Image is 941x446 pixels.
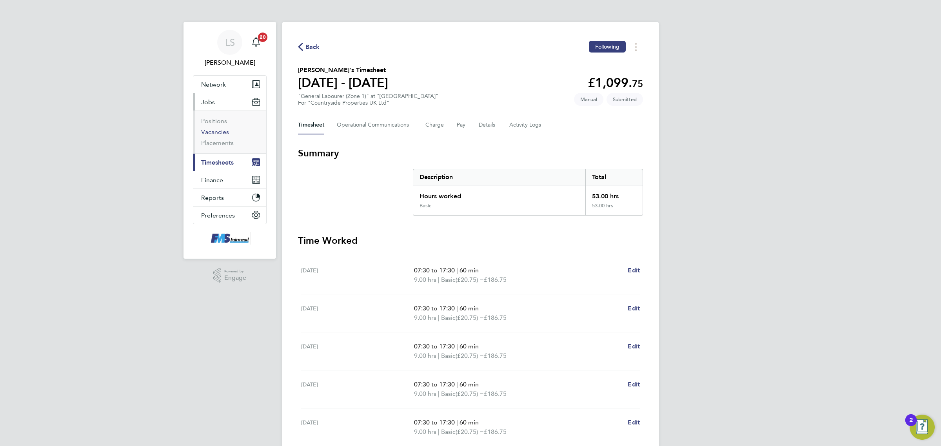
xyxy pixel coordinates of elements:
[414,352,436,359] span: 9.00 hrs
[298,75,388,91] h1: [DATE] - [DATE]
[193,207,266,224] button: Preferences
[201,98,215,106] span: Jobs
[460,305,479,312] span: 60 min
[460,343,479,350] span: 60 min
[438,314,440,321] span: |
[574,93,603,106] span: This timesheet was manually created.
[193,111,266,153] div: Jobs
[183,22,276,259] nav: Main navigation
[585,203,643,215] div: 53.00 hrs
[457,116,466,134] button: Pay
[456,419,458,426] span: |
[456,390,484,397] span: (£20.75) =
[441,275,456,285] span: Basic
[301,304,414,323] div: [DATE]
[456,267,458,274] span: |
[413,185,585,203] div: Hours worked
[414,419,455,426] span: 07:30 to 17:30
[298,65,388,75] h2: [PERSON_NAME]'s Timesheet
[201,139,234,147] a: Placements
[632,78,643,89] span: 75
[460,267,479,274] span: 60 min
[414,343,455,350] span: 07:30 to 17:30
[193,189,266,206] button: Reports
[456,314,484,321] span: (£20.75) =
[484,390,507,397] span: £186.75
[441,313,456,323] span: Basic
[209,232,251,245] img: f-mead-logo-retina.png
[438,352,440,359] span: |
[456,352,484,359] span: (£20.75) =
[298,234,643,247] h3: Time Worked
[509,116,542,134] button: Activity Logs
[425,116,444,134] button: Charge
[607,93,643,106] span: This timesheet is Submitted.
[628,380,640,389] a: Edit
[414,276,436,283] span: 9.00 hrs
[201,194,224,201] span: Reports
[484,276,507,283] span: £186.75
[585,169,643,185] div: Total
[588,75,643,90] app-decimal: £1,099.
[414,381,455,388] span: 07:30 to 17:30
[193,171,266,189] button: Finance
[298,93,438,106] div: "General Labourer (Zone 1)" at "[GEOGRAPHIC_DATA]"
[456,343,458,350] span: |
[589,41,626,53] button: Following
[479,116,497,134] button: Details
[438,390,440,397] span: |
[456,381,458,388] span: |
[441,351,456,361] span: Basic
[414,267,455,274] span: 07:30 to 17:30
[301,342,414,361] div: [DATE]
[420,203,431,209] div: Basic
[201,117,227,125] a: Positions
[201,128,229,136] a: Vacancies
[629,41,643,53] button: Timesheets Menu
[484,428,507,435] span: £186.75
[460,419,479,426] span: 60 min
[595,43,619,50] span: Following
[193,232,267,245] a: Go to home page
[628,381,640,388] span: Edit
[628,305,640,312] span: Edit
[414,390,436,397] span: 9.00 hrs
[193,58,267,67] span: Lawrence Schott
[628,343,640,350] span: Edit
[298,100,438,106] div: For "Countryside Properties UK Ltd"
[628,418,640,427] a: Edit
[628,266,640,275] a: Edit
[201,176,223,184] span: Finance
[193,30,267,67] a: LS[PERSON_NAME]
[413,169,643,216] div: Summary
[484,352,507,359] span: £186.75
[909,420,913,430] div: 2
[628,304,640,313] a: Edit
[224,268,246,275] span: Powered by
[298,42,320,52] button: Back
[201,81,226,88] span: Network
[193,154,266,171] button: Timesheets
[193,93,266,111] button: Jobs
[438,428,440,435] span: |
[201,159,234,166] span: Timesheets
[301,418,414,437] div: [DATE]
[305,42,320,52] span: Back
[628,267,640,274] span: Edit
[441,427,456,437] span: Basic
[213,268,247,283] a: Powered byEngage
[456,276,484,283] span: (£20.75) =
[460,381,479,388] span: 60 min
[298,147,643,160] h3: Summary
[585,185,643,203] div: 53.00 hrs
[301,266,414,285] div: [DATE]
[441,389,456,399] span: Basic
[337,116,413,134] button: Operational Communications
[298,116,324,134] button: Timesheet
[910,415,935,440] button: Open Resource Center, 2 new notifications
[484,314,507,321] span: £186.75
[193,76,266,93] button: Network
[248,30,264,55] a: 20
[225,37,235,47] span: LS
[224,275,246,281] span: Engage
